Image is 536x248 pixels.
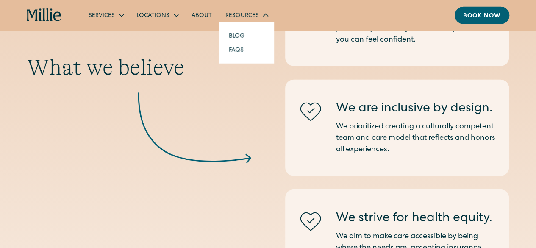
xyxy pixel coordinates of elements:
[336,100,496,118] div: We are inclusive by design.
[463,12,501,21] div: Book now
[185,8,219,22] a: About
[225,11,259,20] div: Resources
[455,7,509,24] a: Book now
[219,22,274,64] nav: Resources
[89,11,115,20] div: Services
[219,8,274,22] div: Resources
[27,8,61,22] a: home
[336,210,496,228] div: We strive for health equity.
[222,29,251,43] a: Blog
[130,8,185,22] div: Locations
[222,43,250,57] a: FAQs
[336,121,496,156] p: We prioritized creating a culturally competent team and care model that reflects and honors all e...
[137,11,169,20] div: Locations
[82,8,130,22] div: Services
[27,54,251,81] div: What we believe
